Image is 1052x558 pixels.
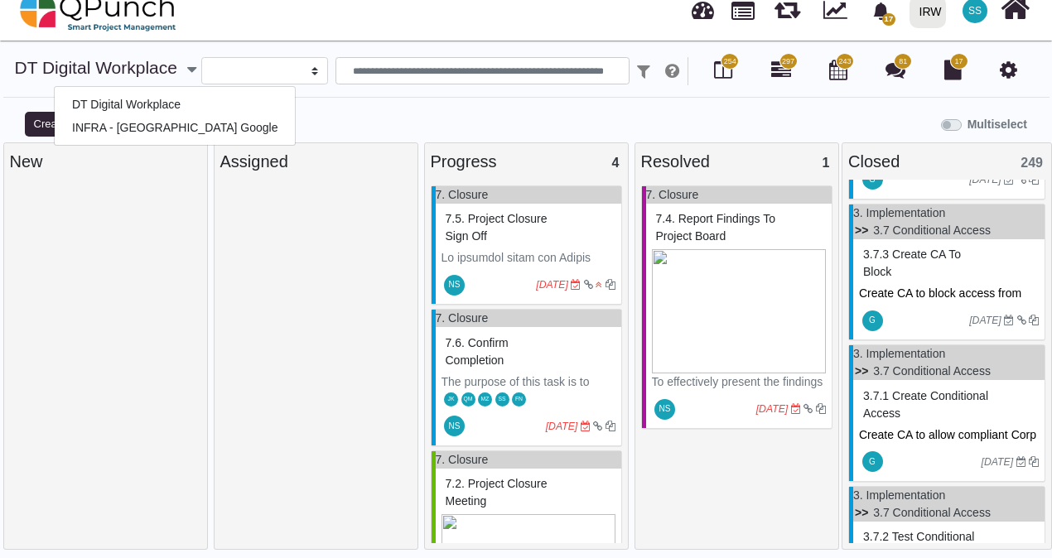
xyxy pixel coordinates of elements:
i: Gantt [771,60,791,79]
span: Nadeem Sheikh [654,399,675,420]
span: 17 [955,56,963,68]
i: Due Date [791,404,801,414]
span: #53985 [446,336,509,367]
span: NS [449,281,461,289]
i: Calendar [829,60,847,79]
span: #75347 [863,389,988,420]
span: Gambir [862,169,883,190]
div: Assigned [220,149,412,174]
i: Due Date [1016,457,1026,467]
span: Samuel Serugo [495,392,509,406]
a: 3. Implementation [853,206,945,219]
i: [DATE] [546,421,578,432]
i: [DATE] [536,279,568,291]
span: 4 [612,156,620,170]
i: High [596,280,602,290]
span: SS [968,6,982,16]
span: Nadeem Sheikh [444,416,465,436]
span: 254 [724,56,736,68]
div: New [10,149,201,174]
span: 81 [899,56,907,68]
span: Francis Ndichu [512,392,526,406]
i: Due Date [581,421,591,431]
span: Create CA to block access from personal device [859,286,1025,317]
i: Clone [606,280,615,290]
i: Clone [816,404,826,414]
a: 3.7 Conditional Access [873,506,991,519]
span: Create CA to allow compliant Corp device access to resources [859,428,1040,459]
b: Multiselect [968,118,1027,131]
span: 1 [823,156,830,170]
i: [DATE] [969,174,1001,185]
i: Clone [1029,315,1039,325]
span: Gambir [862,451,883,472]
a: 297 [771,66,791,79]
i: Board [714,60,732,79]
a: DT Digital Workplace [15,58,177,77]
span: JK [448,397,455,402]
a: INFRA - [GEOGRAPHIC_DATA] Google [55,116,295,139]
span: Nadeem Sheikh [444,275,465,296]
span: G [869,458,876,466]
i: Due Date [1004,175,1014,185]
div: Resolved [641,149,832,174]
span: G [869,176,876,184]
span: #53984 [446,477,548,507]
i: [DATE] [982,456,1014,468]
a: 7. Closure [646,188,699,201]
a: 7. Closure [436,188,489,201]
span: QM [464,397,473,402]
i: Punch Discussion [886,60,905,79]
i: Clone [1029,457,1039,467]
i: Dependant Task [584,280,593,290]
i: Dependant Task [1017,175,1026,185]
span: 243 [838,56,851,68]
img: 5f997b6e-9473-4237-8b53-7ac180c55b6d.png [652,249,826,373]
svg: bell fill [872,2,890,20]
a: 7. Closure [436,453,489,466]
a: 3.7 Conditional Access [873,224,991,237]
span: #75349 [863,248,961,278]
span: 249 [1021,156,1043,170]
span: #53983 [656,212,776,243]
div: Closed [848,149,1045,174]
span: G [869,316,876,325]
a: DT Digital Workplace [55,93,295,116]
span: NS [449,422,461,431]
a: 3.7 Conditional Access [873,364,991,378]
span: SS [498,397,505,402]
i: Clone [1029,175,1039,185]
span: MZ [481,397,490,402]
span: 297 [782,56,794,68]
a: 3. Implementation [853,488,945,502]
span: Japheth Karumwa [444,392,458,406]
i: Dependant Task [803,404,813,414]
i: Document Library [944,60,962,79]
button: Create Punch [25,112,109,137]
i: [DATE] [756,403,789,415]
span: Mohammed Zabhier [478,392,492,406]
i: Due Date [1004,315,1014,325]
span: 17 [882,13,895,26]
i: Due Date [571,280,581,290]
span: Qasim Munir [461,392,475,406]
span: Gambir [862,310,883,331]
i: Dependant Task [593,421,602,431]
span: #53986 [446,212,548,243]
i: [DATE] [969,315,1001,326]
a: 7. Closure [436,311,489,325]
a: 3. Implementation [853,347,945,360]
i: e.g: punch or !ticket or &Category or #label or @username or $priority or *iteration or ^addition... [665,63,679,79]
i: Clone [606,421,615,431]
span: NS [659,405,671,413]
div: Progress [431,149,622,174]
i: Dependant Task [1017,315,1026,325]
span: FN [515,397,523,402]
